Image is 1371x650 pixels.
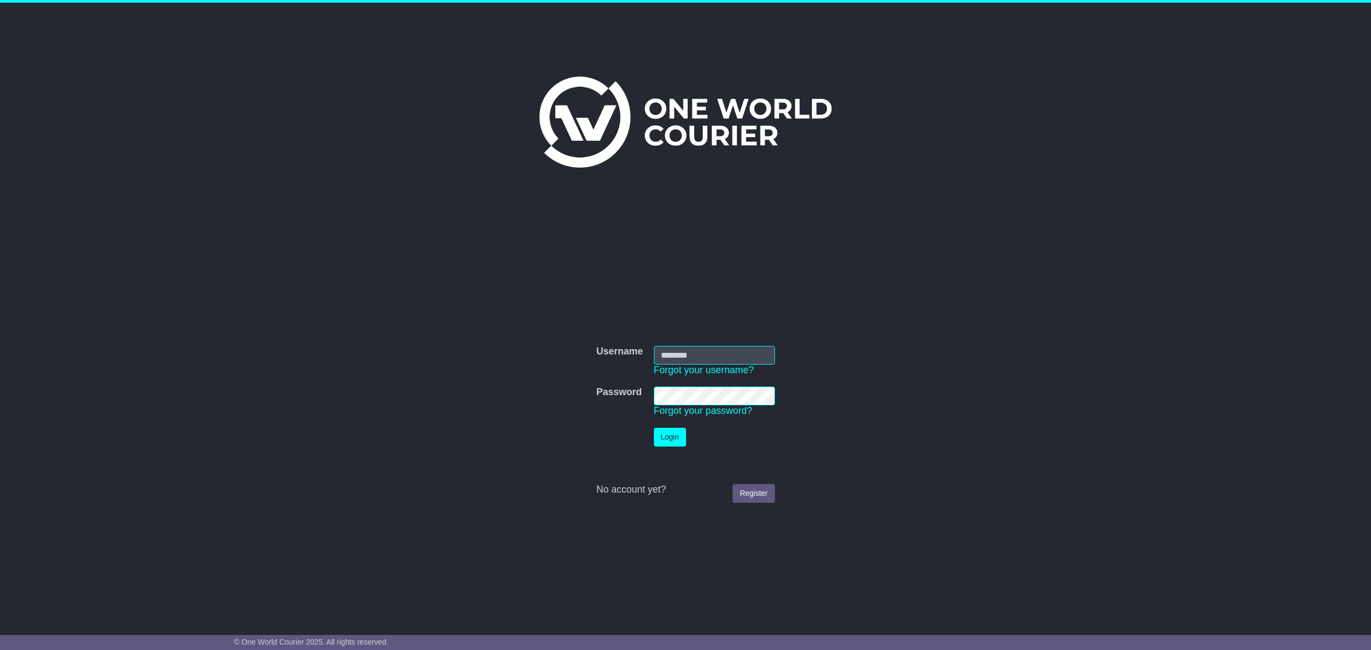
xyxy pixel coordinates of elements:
[654,405,752,416] a: Forgot your password?
[234,638,389,646] span: © One World Courier 2025. All rights reserved.
[539,77,832,168] img: One World
[733,484,774,503] a: Register
[596,484,774,496] div: No account yet?
[596,346,643,358] label: Username
[654,365,754,375] a: Forgot your username?
[654,428,686,447] button: Login
[596,387,642,398] label: Password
